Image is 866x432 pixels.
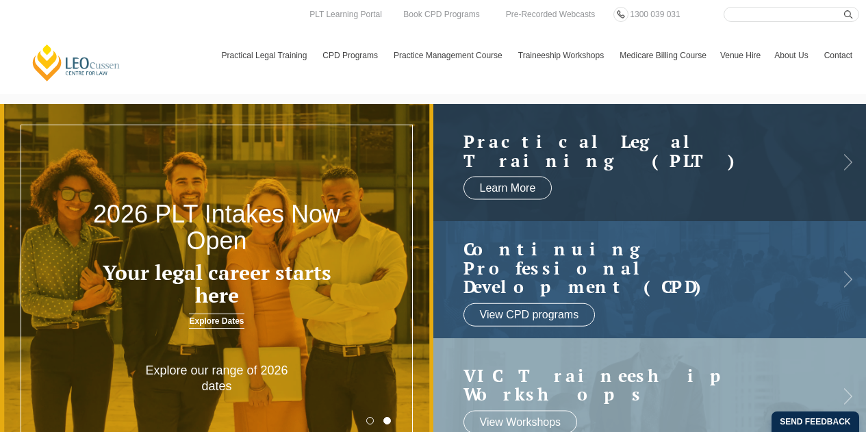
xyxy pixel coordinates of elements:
[511,36,613,75] a: Traineeship Workshops
[87,262,347,307] h3: Your legal career starts here
[463,132,809,170] h2: Practical Legal Training (PLT)
[316,36,387,75] a: CPD Programs
[366,417,374,424] button: 1
[502,7,599,22] a: Pre-Recorded Webcasts
[400,7,483,22] a: Book CPD Programs
[306,7,385,22] a: PLT Learning Portal
[713,36,767,75] a: Venue Hire
[130,363,303,395] p: Explore our range of 2026 dates
[817,36,859,75] a: Contact
[630,10,680,19] span: 1300 039 031
[613,36,713,75] a: Medicare Billing Course
[463,303,596,326] a: View CPD programs
[463,366,809,403] a: VIC Traineeship Workshops
[87,201,347,255] h2: 2026 PLT Intakes Now Open
[383,417,391,424] button: 2
[626,7,683,22] a: 1300 039 031
[463,240,809,296] a: Continuing ProfessionalDevelopment (CPD)
[463,240,809,296] h2: Continuing Professional Development (CPD)
[767,36,817,75] a: About Us
[387,36,511,75] a: Practice Management Course
[215,36,316,75] a: Practical Legal Training
[31,43,122,82] a: [PERSON_NAME] Centre for Law
[463,132,809,170] a: Practical LegalTraining (PLT)
[463,177,552,200] a: Learn More
[189,314,244,329] a: Explore Dates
